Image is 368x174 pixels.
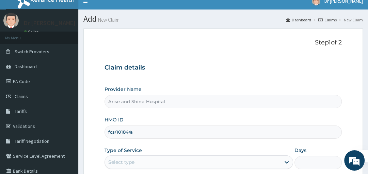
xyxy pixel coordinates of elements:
[3,13,19,28] img: User Image
[15,93,28,99] span: Claims
[15,108,27,114] span: Tariffs
[337,17,363,23] li: New Claim
[13,34,28,51] img: d_794563401_company_1708531726252_794563401
[286,17,311,23] a: Dashboard
[3,108,130,132] textarea: Type your message and hit 'Enter'
[15,63,37,70] span: Dashboard
[15,49,49,55] span: Switch Providers
[294,147,306,154] label: Days
[105,116,124,123] label: HMO ID
[108,159,134,166] div: Select type
[105,39,341,46] p: Step 1 of 2
[24,20,76,26] p: Dr [PERSON_NAME]
[97,17,119,22] small: New Claim
[35,38,114,47] div: Chat with us now
[105,64,341,72] h3: Claim details
[105,147,142,154] label: Type of Service
[24,30,40,34] a: Online
[15,138,49,144] span: Tariff Negotiation
[39,47,94,115] span: We're online!
[105,125,341,139] input: Enter HMO ID
[83,15,363,23] h1: Add
[318,17,337,23] a: Claims
[112,3,128,20] div: Minimize live chat window
[105,86,142,93] label: Provider Name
